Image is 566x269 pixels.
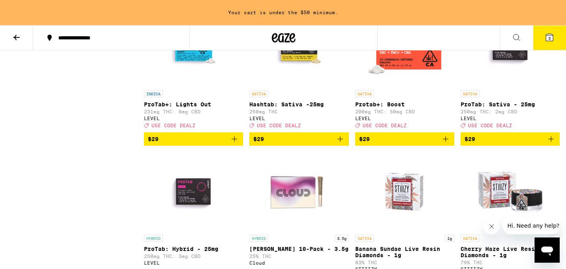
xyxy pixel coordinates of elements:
[355,235,374,242] p: SATIVA
[144,254,243,259] p: 250mg THC: 3mg CBD
[503,217,560,234] iframe: Message from company
[144,132,243,146] button: Add to bag
[533,26,566,50] button: 3
[249,90,268,97] p: SATIVA
[355,132,454,146] button: Add to bag
[355,90,374,97] p: SATIVA
[249,260,348,265] div: Cloud
[249,109,348,114] p: 250mg THC
[465,136,475,142] span: $29
[365,152,444,231] img: STIIIZY - Banana Sundae Live Resin Diamonds - 1g
[355,116,454,121] div: LEVEL
[260,152,338,231] img: Cloud - Runtz 10-Pack - 3.5g
[355,101,454,108] p: Protab+: Boost
[144,101,243,108] p: ProTab+: Lights Out
[461,90,479,97] p: SATIVA
[550,235,560,242] p: 1g
[144,116,243,121] div: LEVEL
[144,90,163,97] p: INDICA
[461,7,560,132] a: Open page for ProTab: Sativa - 25mg from LEVEL
[249,132,348,146] button: Add to bag
[249,246,348,252] p: [PERSON_NAME] 10-Pack - 3.5g
[363,123,407,128] span: USE CODE DEALZ
[249,254,348,259] p: 25% THC
[484,219,500,234] iframe: Close message
[535,237,560,263] iframe: Button to launch messaging window
[144,109,243,114] p: 231mg THC: 6mg CBD
[144,235,163,242] p: HYBRID
[253,136,264,142] span: $29
[461,109,560,114] p: 250mg THC: 2mg CBD
[355,109,454,114] p: 200mg THC: 50mg CBD
[355,7,454,132] a: Open page for Protab+: Boost from LEVEL
[445,235,454,242] p: 1g
[257,123,301,128] span: USE CODE DEALZ
[461,132,560,146] button: Add to bag
[249,235,268,242] p: HYBRID
[461,260,560,265] p: 79% THC
[468,123,512,128] span: USE CODE DEALZ
[249,7,348,132] a: Open page for Hashtab: Sativa -25mg from LEVEL
[148,136,159,142] span: $29
[461,235,479,242] p: SATIVA
[548,36,551,41] span: 3
[249,116,348,121] div: LEVEL
[359,136,370,142] span: $29
[461,246,560,258] p: Cherry Haze Live Resin Diamonds - 1g
[461,101,560,108] p: ProTab: Sativa - 25mg
[471,152,549,231] img: STIIIZY - Cherry Haze Live Resin Diamonds - 1g
[355,260,454,265] p: 83% THC
[355,246,454,258] p: Banana Sundae Live Resin Diamonds - 1g
[335,235,349,242] p: 3.5g
[151,123,195,128] span: USE CODE DEALZ
[249,101,348,108] p: Hashtab: Sativa -25mg
[144,7,243,132] a: Open page for ProTab+: Lights Out from LEVEL
[154,152,233,231] img: LEVEL - ProTab: Hybrid - 25mg
[144,246,243,252] p: ProTab: Hybrid - 25mg
[461,116,560,121] div: LEVEL
[144,260,243,265] div: LEVEL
